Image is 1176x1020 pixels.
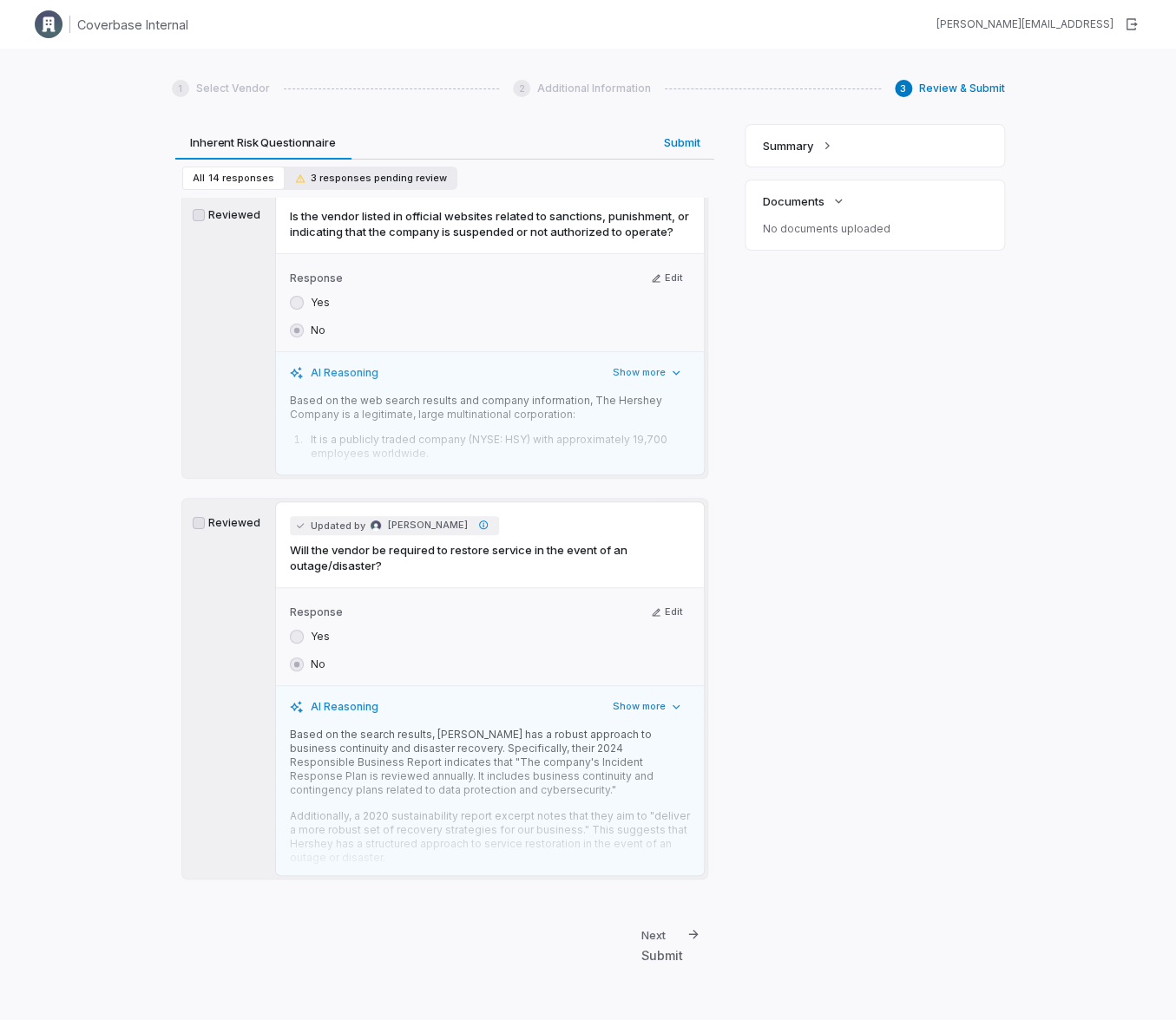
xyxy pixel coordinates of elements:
[77,16,188,34] h1: Coverbase Internal
[606,363,690,383] button: Show more
[290,605,641,619] label: Response
[895,80,912,97] div: 3
[183,131,343,154] span: Inherent Risk Questionnaire
[295,172,447,185] span: 3 responses pending review
[290,516,500,535] span: Updated by
[208,172,274,185] span: 14 responses
[763,193,825,209] span: Documents
[290,809,690,865] p: Additionally, a 2020 sustainability report excerpt notes that they aim to "deliver a more robust ...
[513,80,530,97] div: 2
[311,366,378,380] span: AI Reasoning
[290,542,690,573] span: Will the vendor be required to restore service in the event of an outage/disaster?
[371,520,381,531] img: David Gold avatar
[196,82,270,95] span: Select Vendor
[537,82,651,95] span: Additional Information
[193,517,205,529] button: Reviewed
[606,696,690,717] button: Show more
[311,630,330,644] label: Yes
[290,728,690,797] p: Based on the search results, [PERSON_NAME] has a robust approach to business continuity and disas...
[657,131,707,154] span: Submit
[641,946,683,964] div: Submit
[290,208,690,239] span: Is the vendor listed in official websites related to sanctions, punishment, or indicating that th...
[388,519,468,532] span: [PERSON_NAME]
[758,186,851,217] button: Documents
[448,920,714,971] button: NextSubmit
[311,700,378,714] span: AI Reasoning
[35,10,62,38] img: Clerk Logo
[763,222,988,236] p: No documents uploaded
[311,324,325,337] label: No
[305,433,689,461] li: It is a publicly traded company (NYSE: HSY) with approximately 19,700 employees worldwide.
[919,82,1005,95] span: Review & Submit
[936,17,1114,31] div: [PERSON_NAME][EMAIL_ADDRESS]
[290,271,641,285] label: Response
[641,927,666,943] div: Next
[311,657,325,671] label: No
[763,138,813,154] span: Summary
[644,268,690,289] button: Edit
[290,394,690,422] p: Based on the web search results and company information, The Hershey Company is a legitimate, lar...
[172,80,189,97] div: 1
[644,602,690,623] button: Edit
[193,209,205,221] button: Reviewed
[193,516,262,530] label: Reviewed
[758,130,839,161] button: Summary
[182,167,285,190] button: All
[311,296,330,310] label: Yes
[193,208,262,222] label: Reviewed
